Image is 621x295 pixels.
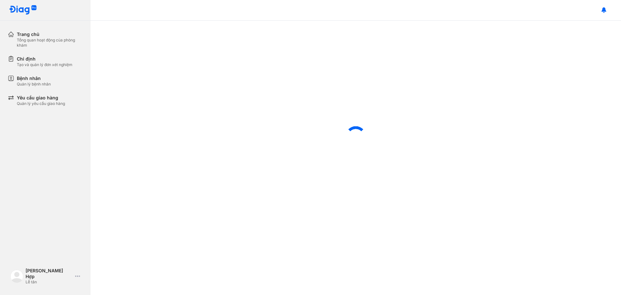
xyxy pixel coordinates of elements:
[17,38,83,48] div: Tổng quan hoạt động của phòng khám
[17,95,65,101] div: Yêu cầu giao hàng
[17,31,83,38] div: Trang chủ
[26,268,72,279] div: [PERSON_NAME] Hợp
[17,101,65,106] div: Quản lý yêu cầu giao hàng
[10,270,23,283] img: logo
[17,62,72,67] div: Tạo và quản lý đơn xét nghiệm
[17,82,51,87] div: Quản lý bệnh nhân
[9,5,37,15] img: logo
[17,75,51,82] div: Bệnh nhân
[26,279,72,285] div: Lễ tân
[17,56,72,62] div: Chỉ định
